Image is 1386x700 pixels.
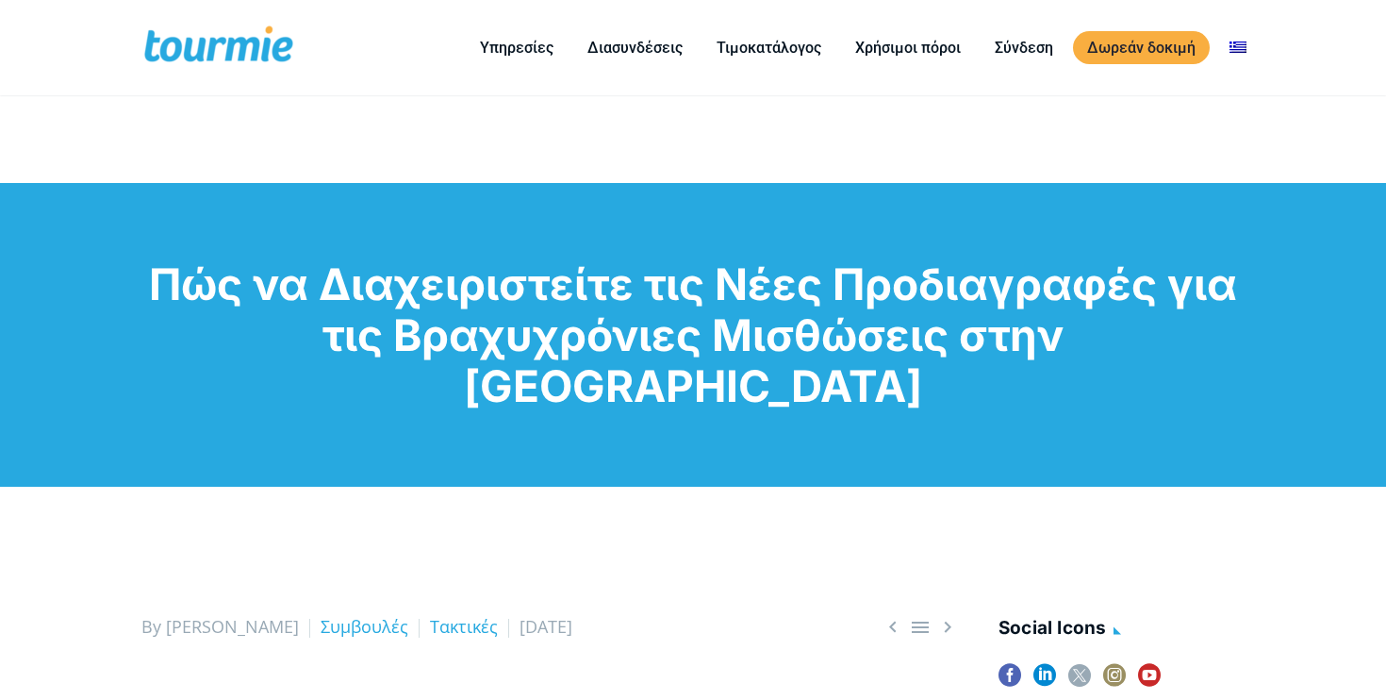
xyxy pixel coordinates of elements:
h1: Πώς να Διαχειριστείτε τις Νέες Προδιαγραφές για τις Βραχυχρόνιες Μισθώσεις στην [GEOGRAPHIC_DATA] [141,258,1245,411]
h4: social icons [998,614,1245,645]
span: Next post [936,615,959,639]
a: Τακτικές [430,615,498,638]
a: Τιμοκατάλογος [702,36,835,59]
span: By [PERSON_NAME] [141,615,299,638]
span: [DATE] [520,615,572,638]
a: Σύνδεση [981,36,1067,59]
a: Διασυνδέσεις [573,36,697,59]
a: Δωρεάν δοκιμή [1073,31,1210,64]
a: youtube [1138,664,1161,699]
a: twitter [1068,664,1091,699]
a: Συμβουλές [321,615,408,638]
a:  [909,615,932,639]
a: linkedin [1033,664,1056,699]
a: Υπηρεσίες [466,36,568,59]
a:  [882,615,904,639]
span: Previous post [882,615,904,639]
a: facebook [998,664,1021,699]
a: Χρήσιμοι πόροι [841,36,975,59]
a:  [936,615,959,639]
a: instagram [1103,664,1126,699]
